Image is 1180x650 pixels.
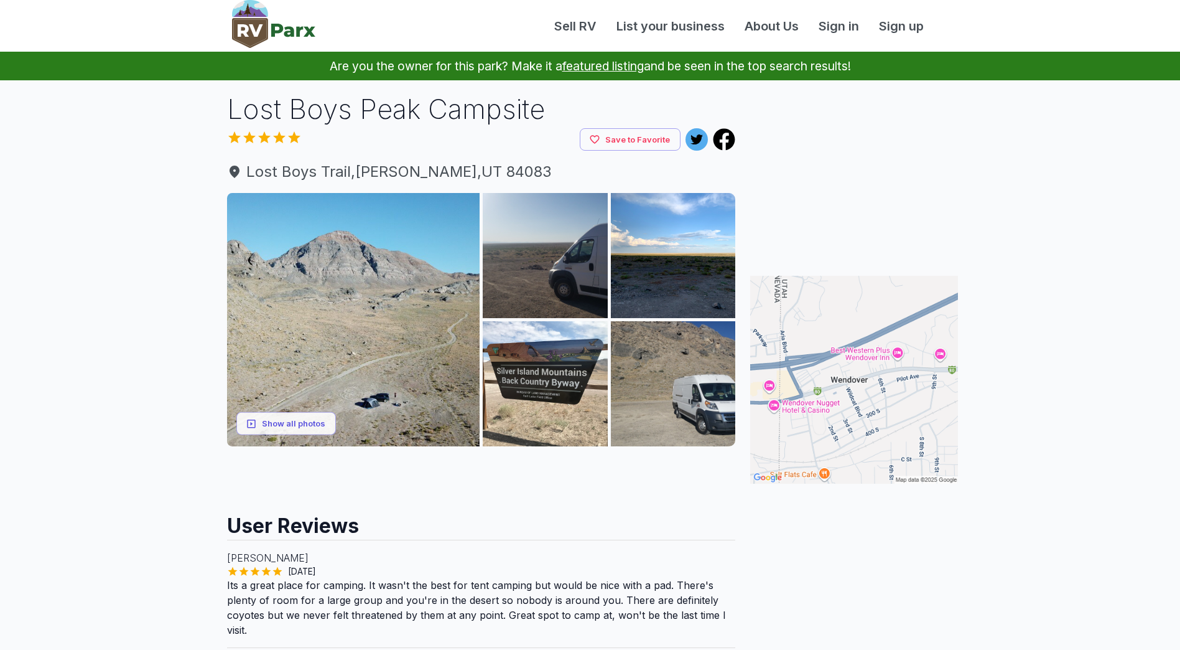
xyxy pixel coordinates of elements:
[611,321,736,446] img: AAcXr8ppVjulQ0iH1Qt4PaSN8_LKVhkdYu5fYeg5nPp1NDZP9ltCGgISCrLy-2335YLtY57vMU2pwZA5bDTVFfaSi4L2EvW63...
[750,90,958,246] iframe: Advertisement
[227,446,736,502] iframe: Advertisement
[483,193,608,318] img: AAcXr8pimER-ru3kL0jkAJ5IgL2Ql0Qu0rnguf4mW7ZHaAAnvU24-gJBgJcPgasqE1VAbS9dl844smiRCmxFU__9rDueD--zJ...
[227,161,736,183] span: Lost Boys Trail , [PERSON_NAME] , UT 84083
[750,494,958,649] iframe: Advertisement
[580,128,681,151] button: Save to Favorite
[562,59,644,73] a: featured listing
[606,17,735,35] a: List your business
[227,502,736,540] h2: User Reviews
[750,276,958,484] img: Map for Lost Boys Peak Campsite
[227,550,736,565] p: [PERSON_NAME]
[15,52,1165,80] p: Are you the owner for this park? Make it a and be seen in the top search results!
[544,17,606,35] a: Sell RV
[227,193,480,446] img: AAcXr8ptPzobkx8-9OxKyICLd83WJxTxl1hi8m6y3WWsQwXgp0AE_BoUC4pikqg3e6emdMirzk4TmkvqLkJNKIiELIj7Q2Jxj...
[227,90,736,128] h1: Lost Boys Peak Campsite
[483,321,608,446] img: AAcXr8qlKxWBi6DJZyWYyYaFn_ZiUeo-IjrxDdrLCPfktCZ2IJHkkg_1R4dcNpeIfMJWDOF_Dxyc9yKsHV5_Hl-jlIWeRgge1...
[236,412,336,435] button: Show all photos
[735,17,809,35] a: About Us
[809,17,869,35] a: Sign in
[611,193,736,318] img: AAcXr8qTxlsQun5LnWaON0gGWEGTdySS046Kqm11CVLy9XUSZ-DST7jlvssqLOYbh79Rxp00EpXO_36mF9jX5s9ZjzlGvaeJR...
[227,161,736,183] a: Lost Boys Trail,[PERSON_NAME],UT 84083
[227,578,736,638] p: Its a great place for camping. It wasn't the best for tent camping but would be nice with a pad. ...
[869,17,934,35] a: Sign up
[283,565,321,578] span: [DATE]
